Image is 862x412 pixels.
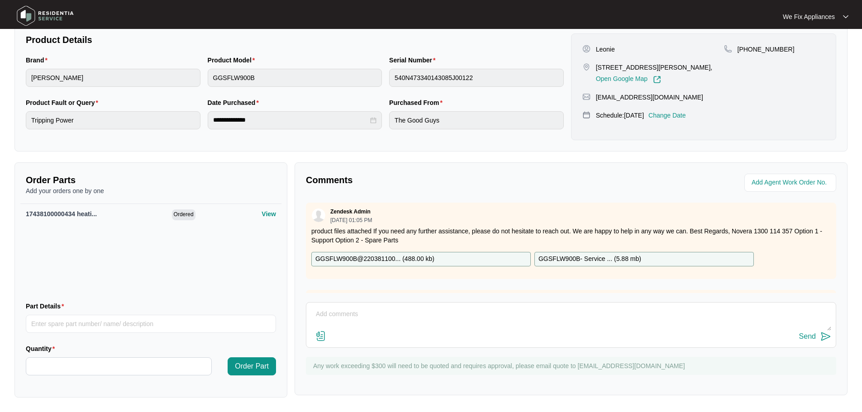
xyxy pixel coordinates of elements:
[26,98,102,107] label: Product Fault or Query
[389,111,564,129] input: Purchased From
[26,111,200,129] input: Product Fault or Query
[208,98,262,107] label: Date Purchased
[389,56,439,65] label: Serial Number
[389,69,564,87] input: Serial Number
[843,14,848,19] img: dropdown arrow
[582,45,591,53] img: user-pin
[262,209,276,218] p: View
[26,56,51,65] label: Brand
[538,254,641,264] p: GGSFLW900B- Service ... ( 5.88 mb )
[26,33,564,46] p: Product Details
[596,93,703,102] p: [EMAIL_ADDRESS][DOMAIN_NAME]
[306,174,565,186] p: Comments
[315,254,434,264] p: GGSFLW900B@220381100... ( 488.00 kb )
[315,331,326,341] img: file-attachment-doc.svg
[596,63,713,72] p: [STREET_ADDRESS][PERSON_NAME],
[648,111,686,120] p: Change Date
[389,98,446,107] label: Purchased From
[653,76,661,84] img: Link-External
[26,315,276,333] input: Part Details
[738,45,795,54] p: [PHONE_NUMBER]
[208,56,259,65] label: Product Model
[582,111,591,119] img: map-pin
[596,45,615,54] p: Leonie
[799,331,831,343] button: Send
[596,76,661,84] a: Open Google Map
[14,2,77,29] img: residentia service logo
[208,69,382,87] input: Product Model
[26,174,276,186] p: Order Parts
[596,111,644,120] p: Schedule: [DATE]
[724,45,732,53] img: map-pin
[582,93,591,101] img: map-pin
[26,358,211,375] input: Quantity
[311,227,831,245] p: product files attached If you need any further assistance, please do not hesitate to reach out. W...
[26,69,200,87] input: Brand
[26,344,58,353] label: Quantity
[330,218,372,223] p: [DATE] 01:05 PM
[312,208,325,222] img: user.svg
[213,115,369,125] input: Date Purchased
[313,361,832,370] p: Any work exceeding $300 will need to be quoted and requires approval, please email quote to [EMAI...
[752,177,831,188] input: Add Agent Work Order No.
[172,209,195,220] span: Ordered
[783,12,835,21] p: We Fix Appliances
[799,332,816,341] div: Send
[820,331,831,342] img: send-icon.svg
[26,210,97,218] span: 17438100000434 heati...
[228,357,276,375] button: Order Part
[235,361,269,372] span: Order Part
[26,302,68,311] label: Part Details
[330,208,371,215] p: Zendesk Admin
[26,186,276,195] p: Add your orders one by one
[582,63,591,71] img: map-pin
